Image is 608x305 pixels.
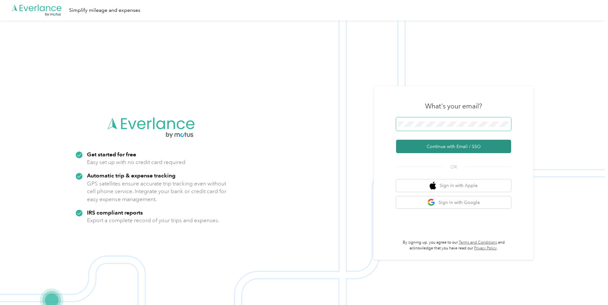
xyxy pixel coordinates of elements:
[396,179,511,192] button: apple logoSign in with Apple
[430,182,436,190] img: apple logo
[425,102,482,111] h3: What's your email?
[459,240,497,245] a: Terms and Conditions
[87,158,185,166] p: Easy set up with no credit card required
[474,246,497,251] a: Privacy Policy
[87,216,219,224] p: Export a complete record of your trips and expenses.
[396,240,511,251] p: By signing up, you agree to our and acknowledge that you have read our .
[396,140,511,153] button: Continue with Email / SSO
[87,151,136,158] strong: Get started for free
[87,209,143,216] strong: IRS compliant reports
[442,164,465,170] span: OR
[427,199,435,207] img: google logo
[69,6,140,14] div: Simplify mileage and expenses
[396,196,511,209] button: google logoSign in with Google
[87,172,175,179] strong: Automatic trip & expense tracking
[87,180,227,203] p: GPS satellites ensure accurate trip tracking even without cell phone service. Integrate your bank...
